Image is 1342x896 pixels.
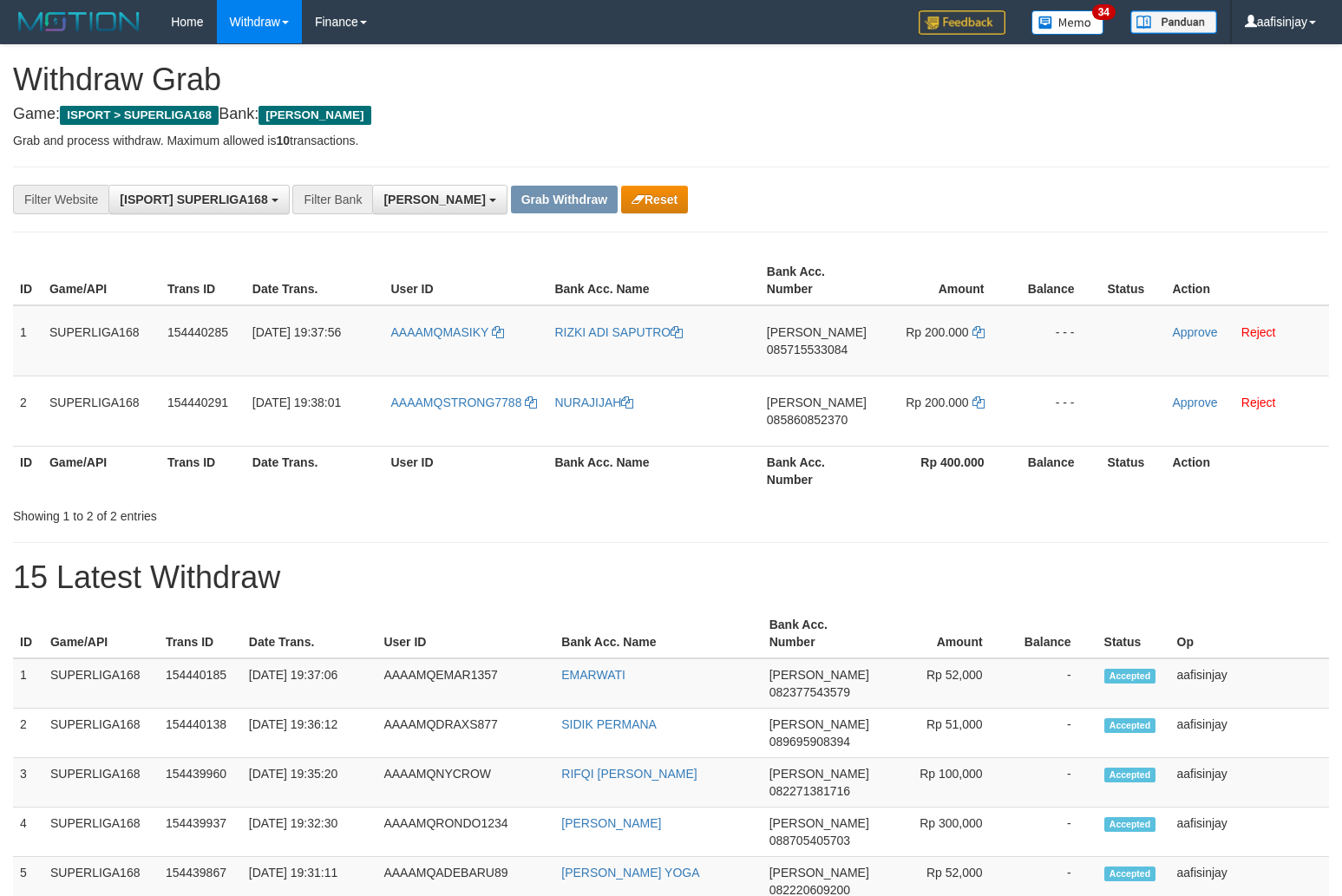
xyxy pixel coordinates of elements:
[1100,446,1165,495] th: Status
[242,658,377,709] td: [DATE] 19:37:06
[391,325,504,339] a: AAAAMQMASIKY
[159,758,242,808] td: 154439960
[511,186,618,213] button: Grab Withdraw
[242,709,377,758] td: [DATE] 19:36:12
[561,717,657,731] a: SIDIK PERMANA
[906,396,968,409] span: Rp 200.000
[1100,256,1165,305] th: Status
[554,609,762,658] th: Bank Acc. Name
[13,560,1329,595] h1: 15 Latest Withdraw
[767,396,867,409] span: [PERSON_NAME]
[43,376,160,446] td: SUPERLIGA168
[376,808,554,857] td: AAAAMQRONDO1234
[972,325,985,339] a: Copy 200000 to clipboard
[1009,758,1097,808] td: -
[1011,446,1101,495] th: Balance
[384,446,548,495] th: User ID
[769,685,850,699] span: Copy 082377543579 to clipboard
[1170,658,1330,709] td: aafisinjay
[561,767,697,781] a: RIFQI [PERSON_NAME]
[767,413,848,427] span: Copy 085860852370 to clipboard
[376,609,554,658] th: User ID
[876,658,1009,709] td: Rp 52,000
[13,106,1329,123] h4: Game: Bank:
[108,185,289,214] button: [ISPORT] SUPERLIGA168
[167,396,228,409] span: 154440291
[376,709,554,758] td: AAAAMQDRAXS877
[1031,10,1104,35] img: Button%20Memo.svg
[1172,396,1217,409] a: Approve
[769,866,869,880] span: [PERSON_NAME]
[1172,325,1217,339] a: Approve
[769,668,869,682] span: [PERSON_NAME]
[876,758,1009,808] td: Rp 100,000
[1170,709,1330,758] td: aafisinjay
[1104,817,1156,832] span: Accepted
[561,668,625,682] a: EMARWATI
[874,256,1011,305] th: Amount
[767,343,848,356] span: Copy 085715533084 to clipboard
[1104,718,1156,733] span: Accepted
[43,658,159,709] td: SUPERLIGA168
[1104,768,1156,782] span: Accepted
[1104,867,1156,881] span: Accepted
[13,62,1329,97] h1: Withdraw Grab
[769,717,869,731] span: [PERSON_NAME]
[1009,658,1097,709] td: -
[1130,10,1217,34] img: panduan.png
[1165,446,1329,495] th: Action
[384,256,548,305] th: User ID
[760,446,874,495] th: Bank Acc. Number
[1009,808,1097,857] td: -
[159,808,242,857] td: 154439937
[547,446,759,495] th: Bank Acc. Name
[159,658,242,709] td: 154440185
[383,193,485,206] span: [PERSON_NAME]
[554,396,633,409] a: NURAJIJAH
[160,256,245,305] th: Trans ID
[906,325,968,339] span: Rp 200.000
[1170,808,1330,857] td: aafisinjay
[376,658,554,709] td: AAAAMQEMAR1357
[876,709,1009,758] td: Rp 51,000
[769,816,869,830] span: [PERSON_NAME]
[13,808,43,857] td: 4
[13,709,43,758] td: 2
[43,305,160,376] td: SUPERLIGA168
[13,256,43,305] th: ID
[13,185,108,214] div: Filter Website
[259,106,370,125] span: [PERSON_NAME]
[1170,609,1330,658] th: Op
[763,609,876,658] th: Bank Acc. Number
[245,446,384,495] th: Date Trans.
[561,816,661,830] a: [PERSON_NAME]
[43,609,159,658] th: Game/API
[769,767,869,781] span: [PERSON_NAME]
[1241,396,1276,409] a: Reject
[13,500,547,525] div: Showing 1 to 2 of 2 entries
[876,808,1009,857] td: Rp 300,000
[760,256,874,305] th: Bank Acc. Number
[159,609,242,658] th: Trans ID
[391,396,538,409] a: AAAAMQSTRONG7788
[276,134,290,147] strong: 10
[159,709,242,758] td: 154440138
[1165,256,1329,305] th: Action
[769,784,850,798] span: Copy 082271381716 to clipboard
[1104,669,1156,683] span: Accepted
[919,10,1005,35] img: Feedback.jpg
[13,446,43,495] th: ID
[242,758,377,808] td: [DATE] 19:35:20
[1011,305,1101,376] td: - - -
[13,758,43,808] td: 3
[769,834,850,847] span: Copy 088705405703 to clipboard
[561,866,699,880] a: [PERSON_NAME] YOGA
[43,709,159,758] td: SUPERLIGA168
[376,758,554,808] td: AAAAMQNYCROW
[160,446,245,495] th: Trans ID
[767,325,867,339] span: [PERSON_NAME]
[13,132,1329,149] p: Grab and process withdraw. Maximum allowed is transactions.
[621,186,688,213] button: Reset
[972,396,985,409] a: Copy 200000 to clipboard
[1009,609,1097,658] th: Balance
